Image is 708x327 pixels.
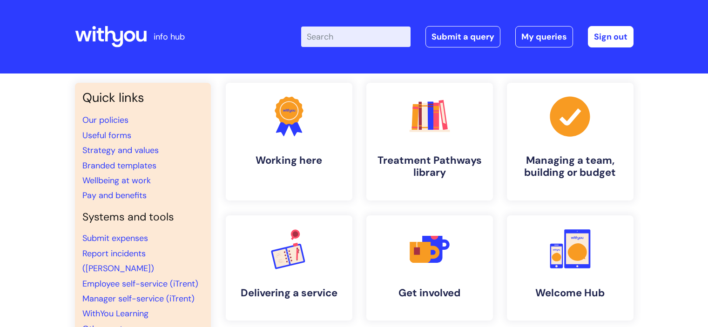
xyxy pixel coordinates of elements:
[301,26,634,47] div: | -
[366,83,493,200] a: Treatment Pathways library
[514,287,626,299] h4: Welcome Hub
[515,26,573,47] a: My queries
[82,175,151,186] a: Wellbeing at work
[82,190,147,201] a: Pay and benefits
[226,83,352,200] a: Working here
[82,145,159,156] a: Strategy and values
[507,215,634,320] a: Welcome Hub
[82,308,148,319] a: WithYou Learning
[82,233,148,244] a: Submit expenses
[514,154,626,179] h4: Managing a team, building or budget
[82,248,154,274] a: Report incidents ([PERSON_NAME])
[301,27,411,47] input: Search
[82,90,203,105] h3: Quick links
[233,287,345,299] h4: Delivering a service
[374,154,485,179] h4: Treatment Pathways library
[82,211,203,224] h4: Systems and tools
[82,114,128,126] a: Our policies
[82,293,195,304] a: Manager self-service (iTrent)
[82,160,156,171] a: Branded templates
[366,215,493,320] a: Get involved
[82,130,131,141] a: Useful forms
[226,215,352,320] a: Delivering a service
[507,83,634,200] a: Managing a team, building or budget
[154,29,185,44] p: info hub
[374,287,485,299] h4: Get involved
[82,278,198,289] a: Employee self-service (iTrent)
[588,26,634,47] a: Sign out
[233,154,345,167] h4: Working here
[425,26,500,47] a: Submit a query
